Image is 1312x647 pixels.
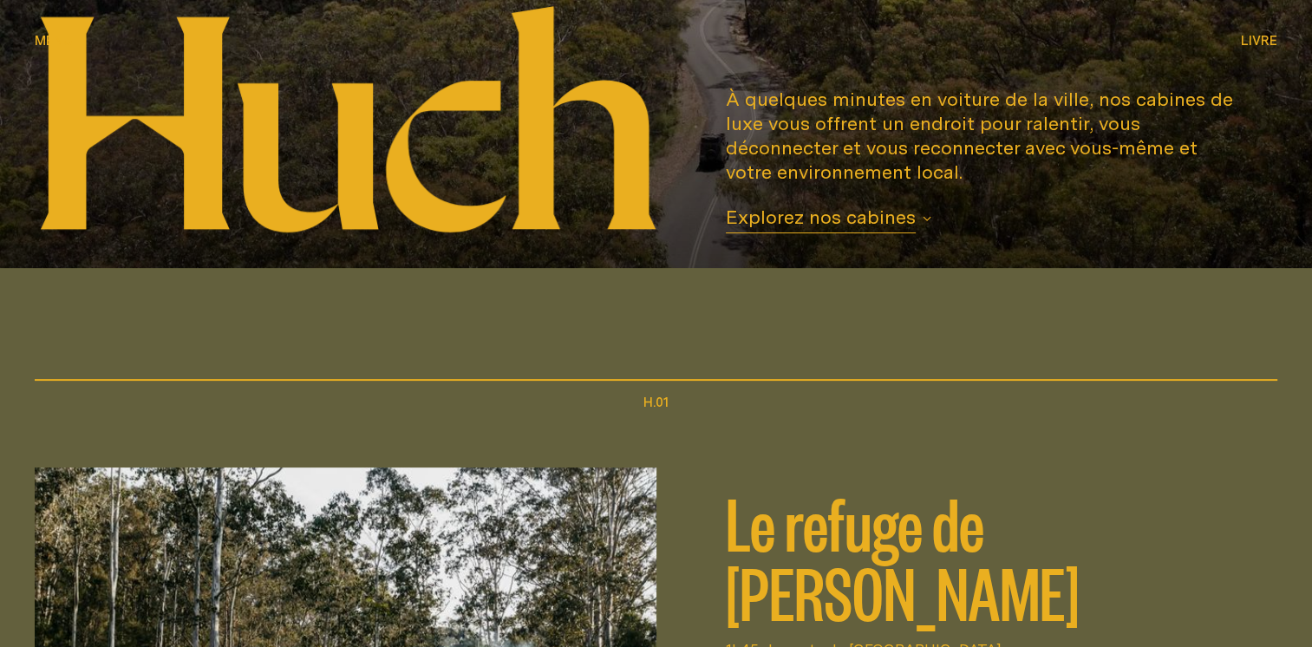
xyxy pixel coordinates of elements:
[1241,31,1277,52] button: afficher le plateau de réservation
[35,31,73,52] button: afficher le menu
[726,205,931,233] button: Explorez nos cabines
[35,34,73,47] span: Menu
[726,87,1243,184] p: À quelques minutes en voiture de la ville, nos cabines de luxe vous offrent un endroit pour ralen...
[726,487,1243,625] h2: Le refuge de [PERSON_NAME]
[1241,34,1277,47] span: Livre
[726,205,916,233] span: Explorez nos cabines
